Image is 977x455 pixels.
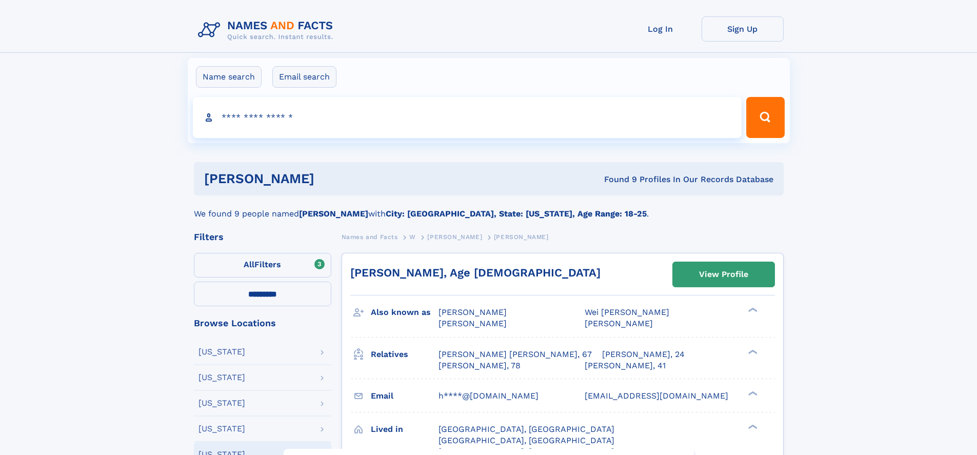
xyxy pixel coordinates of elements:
[427,230,482,243] a: [PERSON_NAME]
[459,174,773,185] div: Found 9 Profiles In Our Records Database
[438,307,507,317] span: [PERSON_NAME]
[438,360,521,371] a: [PERSON_NAME], 78
[746,390,758,397] div: ❯
[427,233,482,241] span: [PERSON_NAME]
[602,349,685,360] a: [PERSON_NAME], 24
[409,233,416,241] span: W
[585,307,669,317] span: Wei [PERSON_NAME]
[204,172,460,185] h1: [PERSON_NAME]
[196,66,262,88] label: Name search
[438,424,614,434] span: [GEOGRAPHIC_DATA], [GEOGRAPHIC_DATA]
[585,319,653,328] span: [PERSON_NAME]
[194,253,331,278] label: Filters
[194,319,331,328] div: Browse Locations
[673,262,774,287] a: View Profile
[746,97,784,138] button: Search Button
[438,349,592,360] a: [PERSON_NAME] [PERSON_NAME], 67
[702,16,784,42] a: Sign Up
[194,232,331,242] div: Filters
[699,263,748,286] div: View Profile
[746,423,758,430] div: ❯
[198,348,245,356] div: [US_STATE]
[746,348,758,355] div: ❯
[193,97,742,138] input: search input
[194,195,784,220] div: We found 9 people named with .
[409,230,416,243] a: W
[371,387,438,405] h3: Email
[438,436,614,445] span: [GEOGRAPHIC_DATA], [GEOGRAPHIC_DATA]
[386,209,647,219] b: City: [GEOGRAPHIC_DATA], State: [US_STATE], Age Range: 18-25
[585,360,666,371] a: [PERSON_NAME], 41
[194,16,342,44] img: Logo Names and Facts
[371,304,438,321] h3: Also known as
[438,319,507,328] span: [PERSON_NAME]
[620,16,702,42] a: Log In
[198,425,245,433] div: [US_STATE]
[272,66,336,88] label: Email search
[585,391,728,401] span: [EMAIL_ADDRESS][DOMAIN_NAME]
[371,346,438,363] h3: Relatives
[342,230,398,243] a: Names and Facts
[299,209,368,219] b: [PERSON_NAME]
[746,307,758,313] div: ❯
[371,421,438,438] h3: Lived in
[350,266,601,279] a: [PERSON_NAME], Age [DEMOGRAPHIC_DATA]
[198,373,245,382] div: [US_STATE]
[244,260,254,269] span: All
[198,399,245,407] div: [US_STATE]
[494,233,549,241] span: [PERSON_NAME]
